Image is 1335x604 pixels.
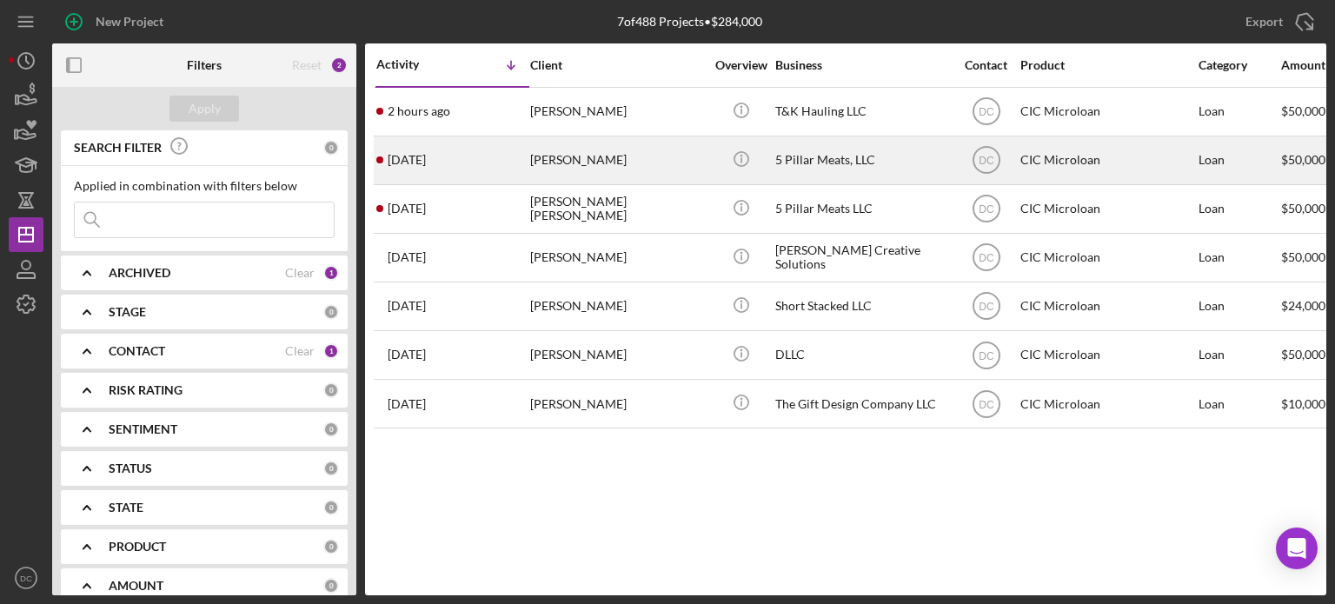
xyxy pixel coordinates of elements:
[187,58,222,72] b: Filters
[775,89,949,135] div: T&K Hauling LLC
[109,422,177,436] b: SENTIMENT
[708,58,774,72] div: Overview
[74,141,162,155] b: SEARCH FILTER
[323,382,339,398] div: 0
[109,383,183,397] b: RISK RATING
[109,344,165,358] b: CONTACT
[388,348,426,362] time: 2025-07-08 21:46
[979,252,994,264] text: DC
[1199,89,1279,135] div: Loan
[323,140,339,156] div: 0
[530,58,704,72] div: Client
[979,155,994,167] text: DC
[530,137,704,183] div: [PERSON_NAME]
[1199,332,1279,378] div: Loan
[530,89,704,135] div: [PERSON_NAME]
[109,579,163,593] b: AMOUNT
[169,96,239,122] button: Apply
[9,561,43,595] button: DC
[388,104,450,118] time: 2025-08-25 17:02
[388,153,426,167] time: 2025-08-21 21:37
[285,344,315,358] div: Clear
[979,301,994,313] text: DC
[979,349,994,362] text: DC
[285,266,315,280] div: Clear
[1020,186,1194,232] div: CIC Microloan
[323,500,339,515] div: 0
[1020,58,1194,72] div: Product
[1020,381,1194,427] div: CIC Microloan
[109,461,152,475] b: STATUS
[775,137,949,183] div: 5 Pillar Meats, LLC
[376,57,453,71] div: Activity
[775,332,949,378] div: DLLC
[323,461,339,476] div: 0
[1020,89,1194,135] div: CIC Microloan
[1020,235,1194,281] div: CIC Microloan
[330,56,348,74] div: 2
[323,578,339,594] div: 0
[96,4,163,39] div: New Project
[323,539,339,554] div: 0
[1199,186,1279,232] div: Loan
[530,332,704,378] div: [PERSON_NAME]
[323,265,339,281] div: 1
[388,299,426,313] time: 2025-08-18 19:30
[323,343,339,359] div: 1
[20,574,32,583] text: DC
[1199,381,1279,427] div: Loan
[109,501,143,514] b: STATE
[979,398,994,410] text: DC
[775,58,949,72] div: Business
[1228,4,1326,39] button: Export
[1199,58,1279,72] div: Category
[953,58,1019,72] div: Contact
[109,305,146,319] b: STAGE
[530,186,704,232] div: [PERSON_NAME] [PERSON_NAME]
[109,540,166,554] b: PRODUCT
[109,266,170,280] b: ARCHIVED
[1276,528,1318,569] div: Open Intercom Messenger
[979,106,994,118] text: DC
[775,283,949,329] div: Short Stacked LLC
[775,381,949,427] div: The Gift Design Company LLC
[530,283,704,329] div: [PERSON_NAME]
[388,397,426,411] time: 2025-02-04 16:07
[1199,283,1279,329] div: Loan
[1199,137,1279,183] div: Loan
[1020,332,1194,378] div: CIC Microloan
[617,15,762,29] div: 7 of 488 Projects • $284,000
[1199,235,1279,281] div: Loan
[74,179,335,193] div: Applied in combination with filters below
[530,235,704,281] div: [PERSON_NAME]
[775,235,949,281] div: [PERSON_NAME] Creative Solutions
[775,186,949,232] div: 5 Pillar Meats LLC
[189,96,221,122] div: Apply
[388,202,426,216] time: 2025-08-21 20:38
[530,381,704,427] div: [PERSON_NAME]
[388,250,426,264] time: 2025-08-20 21:15
[292,58,322,72] div: Reset
[323,421,339,437] div: 0
[323,304,339,320] div: 0
[1245,4,1283,39] div: Export
[52,4,181,39] button: New Project
[1020,137,1194,183] div: CIC Microloan
[979,203,994,216] text: DC
[1020,283,1194,329] div: CIC Microloan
